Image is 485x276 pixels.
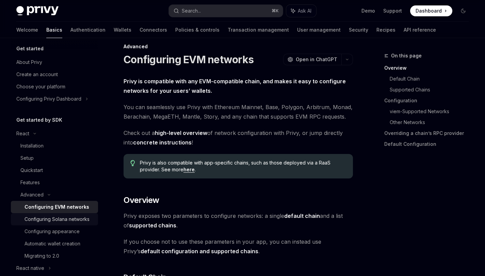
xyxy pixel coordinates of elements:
span: Ask AI [298,7,311,14]
a: Recipes [376,22,395,38]
a: Other Networks [390,117,474,128]
span: Privy is also compatible with app-specific chains, such as those deployed via a RaaS provider. Se... [140,159,346,173]
div: Search... [182,7,201,15]
a: Dashboard [410,5,452,16]
div: Create an account [16,70,58,79]
h5: Get started by SDK [16,116,62,124]
div: Choose your platform [16,83,65,91]
a: Automatic wallet creation [11,238,98,250]
a: Configuration [384,95,474,106]
a: supported chains [129,222,176,229]
a: Setup [11,152,98,164]
div: Advanced [124,43,353,50]
span: You can seamlessly use Privy with Ethereum Mainnet, Base, Polygon, Arbitrum, Monad, Berachain, Me... [124,102,353,121]
strong: Privy is compatible with any EVM-compatible chain, and makes it easy to configure networks for yo... [124,78,346,94]
div: Features [20,178,40,187]
span: If you choose not to use these parameters in your app, you can instead use Privy’s . [124,237,353,256]
div: Installation [20,142,44,150]
a: Default Chain [390,73,474,84]
div: Quickstart [20,166,43,174]
img: dark logo [16,6,59,16]
a: high-level overview [155,130,207,137]
div: Configuring EVM networks [25,203,89,211]
a: Migrating to 2.0 [11,250,98,262]
div: React native [16,264,44,272]
a: Features [11,176,98,189]
span: Privy exposes two parameters to configure networks: a single and a list of . [124,211,353,230]
div: React [16,130,29,138]
a: Configuring Solana networks [11,213,98,225]
div: Configuring Solana networks [25,215,90,223]
a: viem-Supported Networks [390,106,474,117]
a: here [183,167,195,173]
a: Wallets [114,22,131,38]
a: Configuring appearance [11,225,98,238]
div: Configuring appearance [25,227,80,236]
a: Overriding a chain’s RPC provider [384,128,474,139]
div: Advanced [20,191,44,199]
div: Automatic wallet creation [25,240,80,248]
button: Ask AI [286,5,316,17]
div: Setup [20,154,34,162]
span: Overview [124,195,159,206]
div: Migrating to 2.0 [25,252,59,260]
a: Authentication [70,22,106,38]
a: default configuration and supported chains [141,248,258,255]
a: User management [297,22,341,38]
a: Default Configuration [384,139,474,150]
a: Welcome [16,22,38,38]
a: Choose your platform [11,81,98,93]
a: API reference [404,22,436,38]
button: Search...⌘K [169,5,282,17]
a: Policies & controls [175,22,220,38]
div: Configuring Privy Dashboard [16,95,81,103]
span: Open in ChatGPT [296,56,337,63]
span: ⌘ K [272,8,279,14]
a: About Privy [11,56,98,68]
a: Overview [384,63,474,73]
a: Installation [11,140,98,152]
div: About Privy [16,58,42,66]
a: Connectors [140,22,167,38]
span: Dashboard [416,7,442,14]
span: On this page [391,52,422,60]
a: Configuring EVM networks [11,201,98,213]
a: Supported Chains [390,84,474,95]
svg: Tip [130,160,135,166]
a: default chain [284,212,320,220]
span: Check out a of network configuration with Privy, or jump directly into ! [124,128,353,147]
a: Support [383,7,402,14]
a: Quickstart [11,164,98,176]
a: Transaction management [228,22,289,38]
a: Demo [361,7,375,14]
a: Create an account [11,68,98,81]
button: Open in ChatGPT [283,54,341,65]
a: concrete instructions [133,139,192,146]
a: Basics [46,22,62,38]
a: Security [349,22,368,38]
button: Toggle dark mode [458,5,469,16]
h1: Configuring EVM networks [124,53,254,66]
